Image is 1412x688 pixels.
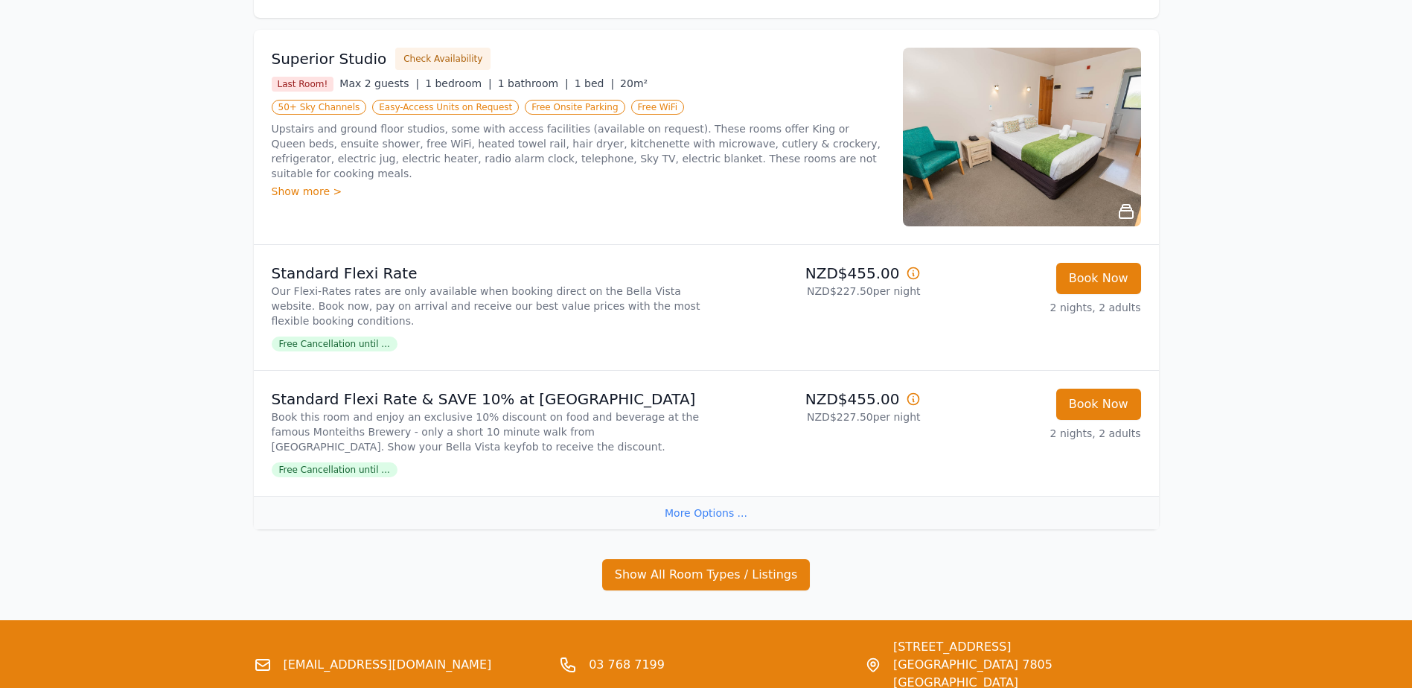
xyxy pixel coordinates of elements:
[272,48,387,69] h3: Superior Studio
[589,656,665,674] a: 03 768 7199
[272,462,397,477] span: Free Cancellation until ...
[272,77,334,92] span: Last Room!
[254,496,1159,529] div: More Options ...
[272,263,700,284] p: Standard Flexi Rate
[620,77,648,89] span: 20m²
[712,410,921,424] p: NZD$227.50 per night
[395,48,491,70] button: Check Availability
[339,77,419,89] span: Max 2 guests |
[272,337,397,351] span: Free Cancellation until ...
[272,121,885,181] p: Upstairs and ground floor studios, some with access facilities (available on request). These room...
[933,426,1141,441] p: 2 nights, 2 adults
[712,263,921,284] p: NZD$455.00
[272,100,367,115] span: 50+ Sky Channels
[575,77,614,89] span: 1 bed |
[1056,263,1141,294] button: Book Now
[498,77,569,89] span: 1 bathroom |
[602,559,811,590] button: Show All Room Types / Listings
[712,389,921,410] p: NZD$455.00
[525,100,624,115] span: Free Onsite Parking
[631,100,685,115] span: Free WiFi
[272,410,700,454] p: Book this room and enjoy an exclusive 10% discount on food and beverage at the famous Monteiths B...
[1056,389,1141,420] button: Book Now
[272,389,700,410] p: Standard Flexi Rate & SAVE 10% at [GEOGRAPHIC_DATA]
[272,284,700,328] p: Our Flexi-Rates rates are only available when booking direct on the Bella Vista website. Book now...
[712,284,921,299] p: NZD$227.50 per night
[272,184,885,199] div: Show more >
[284,656,492,674] a: [EMAIL_ADDRESS][DOMAIN_NAME]
[425,77,492,89] span: 1 bedroom |
[893,638,1159,656] span: [STREET_ADDRESS]
[933,300,1141,315] p: 2 nights, 2 adults
[372,100,519,115] span: Easy-Access Units on Request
